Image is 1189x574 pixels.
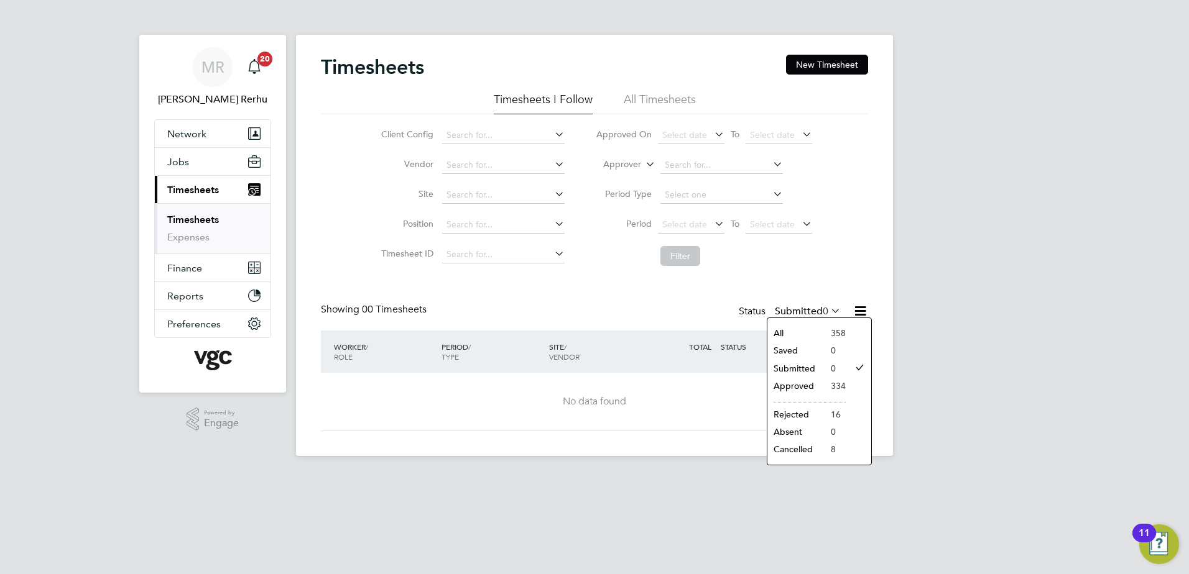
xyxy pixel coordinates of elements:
span: 0 [823,305,828,317]
label: Position [377,218,433,229]
span: Powered by [204,408,239,418]
label: Client Config [377,129,433,140]
li: Timesheets I Follow [494,92,593,114]
li: All Timesheets [624,92,696,114]
input: Search for... [442,127,565,144]
button: Timesheets [155,176,271,203]
input: Search for... [442,157,565,174]
label: Vendor [377,158,433,170]
input: Search for... [442,186,565,204]
div: STATUS [718,335,782,358]
li: 358 [825,324,846,342]
div: PERIOD [438,335,546,368]
button: New Timesheet [786,55,868,75]
span: Select date [750,219,795,230]
li: Rejected [767,406,825,423]
div: 11 [1139,533,1150,549]
span: Manpreet Rerhu [154,92,271,107]
div: WORKER [331,335,438,368]
label: Timesheet ID [377,248,433,259]
a: Go to home page [154,350,271,370]
h2: Timesheets [321,55,424,80]
li: 8 [825,440,846,458]
a: MR[PERSON_NAME] Rerhu [154,47,271,107]
li: All [767,324,825,342]
span: / [468,342,471,352]
label: Period [596,218,652,229]
span: TOTAL [689,342,711,352]
li: 0 [825,342,846,359]
li: Approved [767,377,825,394]
button: Filter [660,246,700,266]
a: Timesheets [167,214,219,225]
a: 20 [242,47,267,87]
li: Submitted [767,360,825,377]
span: VENDOR [549,352,580,362]
input: Search for... [442,216,565,234]
span: To [727,216,743,232]
button: Reports [155,282,271,309]
nav: Main navigation [139,35,286,393]
span: Select date [662,129,707,140]
button: Open Resource Center, 11 new notifications [1139,524,1179,564]
a: Expenses [167,231,210,243]
span: 20 [257,52,272,66]
span: Preferences [167,318,221,330]
span: TYPE [442,352,459,362]
button: Finance [155,254,271,281]
button: Jobs [155,148,271,175]
label: Site [377,188,433,199]
span: Engage [204,418,239,429]
input: Search for... [660,157,783,174]
div: Status [739,303,843,321]
img: vgcgroup-logo-retina.png [194,350,232,370]
li: Saved [767,342,825,359]
span: / [564,342,567,352]
label: Approved On [596,129,652,140]
span: Select date [662,219,707,230]
span: Timesheets [167,184,219,196]
li: Absent [767,423,825,440]
button: Network [155,120,271,147]
input: Select one [660,186,783,204]
div: SITE [546,335,654,368]
span: Reports [167,290,203,302]
span: / [366,342,368,352]
span: Jobs [167,156,189,168]
input: Search for... [442,246,565,263]
span: ROLE [334,352,353,362]
li: 334 [825,377,846,394]
label: Submitted [775,305,841,317]
span: To [727,126,743,142]
div: Showing [321,303,429,316]
li: 0 [825,360,846,377]
div: Timesheets [155,203,271,253]
span: Finance [167,262,202,274]
li: 0 [825,423,846,440]
li: 16 [825,406,846,423]
span: 00 Timesheets [362,303,427,316]
div: No data found [333,395,856,408]
a: Powered byEngage [187,408,239,431]
label: Period Type [596,188,652,199]
span: MR [201,59,224,75]
li: Cancelled [767,440,825,458]
span: Select date [750,129,795,140]
button: Preferences [155,310,271,337]
label: Approver [585,158,641,171]
span: Network [167,128,206,140]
